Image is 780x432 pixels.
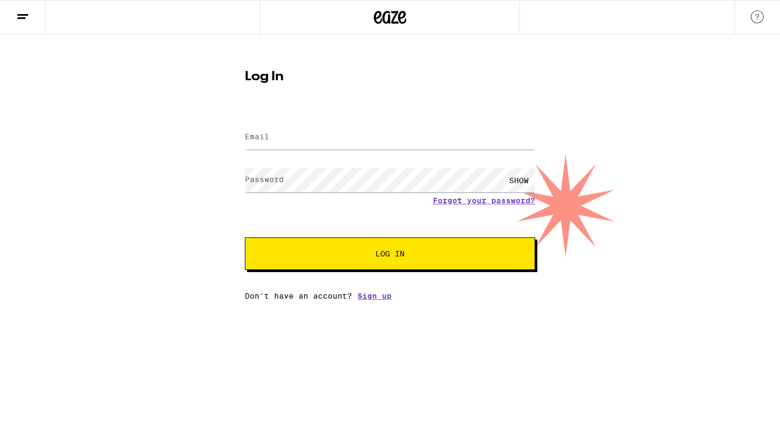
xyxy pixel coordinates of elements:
[433,196,535,205] a: Forgot your password?
[245,292,535,300] div: Don't have an account?
[245,175,284,184] label: Password
[245,132,269,141] label: Email
[357,292,392,300] a: Sign up
[503,168,535,192] div: SHOW
[245,237,535,270] button: Log In
[375,250,405,257] span: Log In
[245,70,535,83] h1: Log In
[245,125,535,150] input: Email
